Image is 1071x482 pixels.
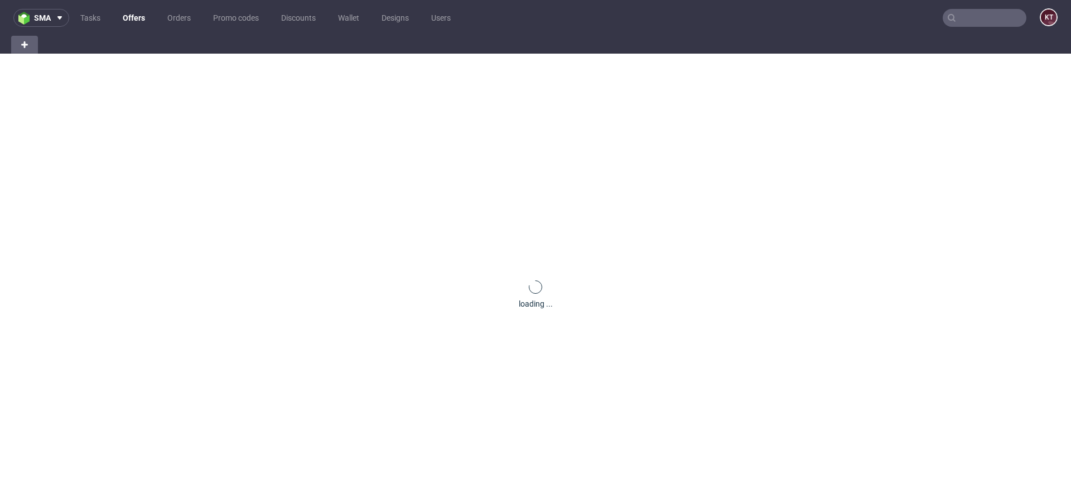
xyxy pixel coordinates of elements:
a: Offers [116,9,152,27]
span: sma [34,14,51,22]
a: Wallet [331,9,366,27]
a: Tasks [74,9,107,27]
button: sma [13,9,69,27]
a: Orders [161,9,197,27]
a: Users [424,9,457,27]
img: logo [18,12,34,25]
a: Designs [375,9,416,27]
figcaption: KT [1041,9,1056,25]
a: Promo codes [206,9,266,27]
a: Discounts [274,9,322,27]
div: loading ... [519,298,553,309]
